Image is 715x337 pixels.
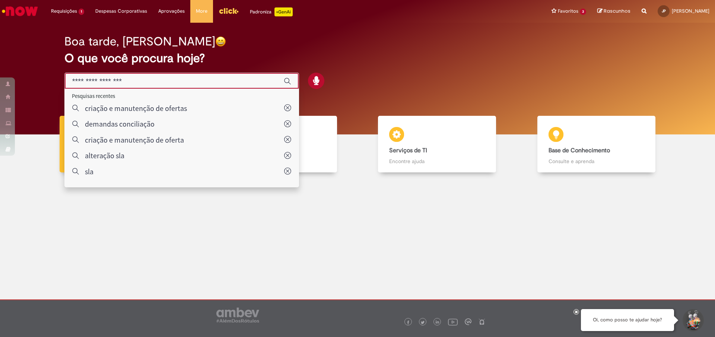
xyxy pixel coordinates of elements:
span: JP [662,9,666,13]
a: Base de Conhecimento Consulte e aprenda [517,116,676,173]
span: Aprovações [158,7,185,15]
span: Rascunhos [604,7,630,15]
a: Serviços de TI Encontre ajuda [357,116,517,173]
b: Serviços de TI [389,147,427,154]
b: Base de Conhecimento [549,147,610,154]
h2: Boa tarde, [PERSON_NAME] [64,35,215,48]
span: [PERSON_NAME] [672,8,709,14]
button: Iniciar Conversa de Suporte [681,309,704,331]
p: +GenAi [274,7,293,16]
img: logo_footer_naosei.png [479,318,485,325]
span: Requisições [51,7,77,15]
img: ServiceNow [1,4,39,19]
a: Rascunhos [597,8,630,15]
img: logo_footer_facebook.png [406,321,410,324]
span: 3 [580,9,586,15]
p: Consulte e aprenda [549,158,644,165]
img: logo_footer_ambev_rotulo_gray.png [216,308,259,322]
img: logo_footer_linkedin.png [436,320,439,325]
img: logo_footer_youtube.png [448,317,458,327]
div: Oi, como posso te ajudar hoje? [581,309,674,331]
span: Despesas Corporativas [95,7,147,15]
span: 1 [79,9,84,15]
img: logo_footer_workplace.png [465,318,471,325]
span: Favoritos [558,7,578,15]
img: logo_footer_twitter.png [421,321,425,324]
img: click_logo_yellow_360x200.png [219,5,239,16]
img: happy-face.png [215,36,226,47]
p: Encontre ajuda [389,158,485,165]
h2: O que você procura hoje? [64,52,651,65]
div: Padroniza [250,7,293,16]
span: More [196,7,207,15]
a: Tirar dúvidas Tirar dúvidas com Lupi Assist e Gen Ai [39,116,198,173]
